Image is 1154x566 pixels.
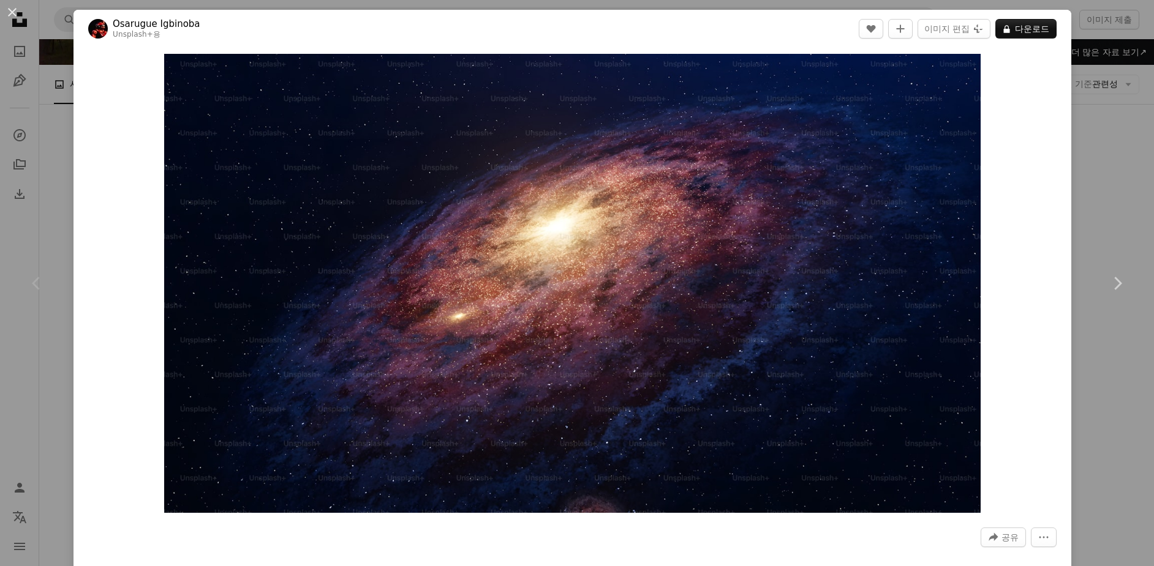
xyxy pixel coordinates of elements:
[918,19,990,39] button: 이미지 편집
[1001,528,1019,546] span: 공유
[88,19,108,39] img: Osarugue Igbinoba의 프로필로 이동
[888,19,913,39] button: 컬렉션에 추가
[164,54,981,513] img: 예술가의 큰 성단 렌더링
[995,19,1057,39] button: 다운로드
[113,30,200,40] div: 용
[113,30,153,39] a: Unsplash+
[981,527,1026,547] button: 이 이미지 공유
[164,54,981,513] button: 이 이미지 확대
[859,19,883,39] button: 좋아요
[1080,225,1154,342] a: 다음
[113,18,200,30] a: Osarugue Igbinoba
[1031,527,1057,547] button: 더 많은 작업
